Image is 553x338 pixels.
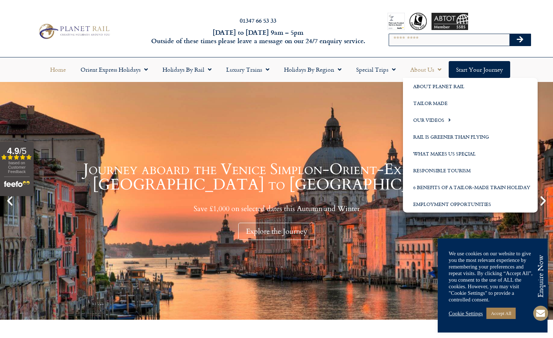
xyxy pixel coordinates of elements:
a: 01347 66 53 33 [240,16,276,25]
a: Holidays by Region [277,61,349,78]
nav: Menu [4,61,549,78]
div: Next slide [537,195,549,207]
h6: [DATE] to [DATE] 9am – 5pm Outside of these times please leave a message on our 24/7 enquiry serv... [149,28,367,45]
h1: Journey aboard the Venice Simplon-Orient-Express from [GEOGRAPHIC_DATA] to [GEOGRAPHIC_DATA] [18,162,535,192]
a: Orient Express Holidays [73,61,155,78]
a: 6 Benefits of a Tailor-Made Train Holiday [403,179,538,196]
div: We use cookies on our website to give you the most relevant experience by remembering your prefer... [449,250,537,303]
a: Our Videos [403,112,538,128]
ul: About Us [403,78,538,213]
a: About Us [403,61,449,78]
a: Employment Opportunities [403,196,538,213]
a: What Makes us Special [403,145,538,162]
div: Previous slide [4,195,16,207]
img: Planet Rail Train Holidays Logo [36,22,112,41]
a: Luxury Trains [219,61,277,78]
a: Accept All [486,308,516,319]
a: About Planet Rail [403,78,538,95]
p: Save £1,000 on selected dates this Autumn and Winter [18,204,535,213]
a: Home [43,61,73,78]
a: Special Trips [349,61,403,78]
a: Rail is Greener than Flying [403,128,538,145]
a: Start your Journey [449,61,510,78]
div: Explore the Journey [238,223,315,240]
a: Responsible Tourism [403,162,538,179]
a: Cookie Settings [449,310,483,317]
a: Tailor Made [403,95,538,112]
button: Search [509,34,531,46]
a: Holidays by Rail [155,61,219,78]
